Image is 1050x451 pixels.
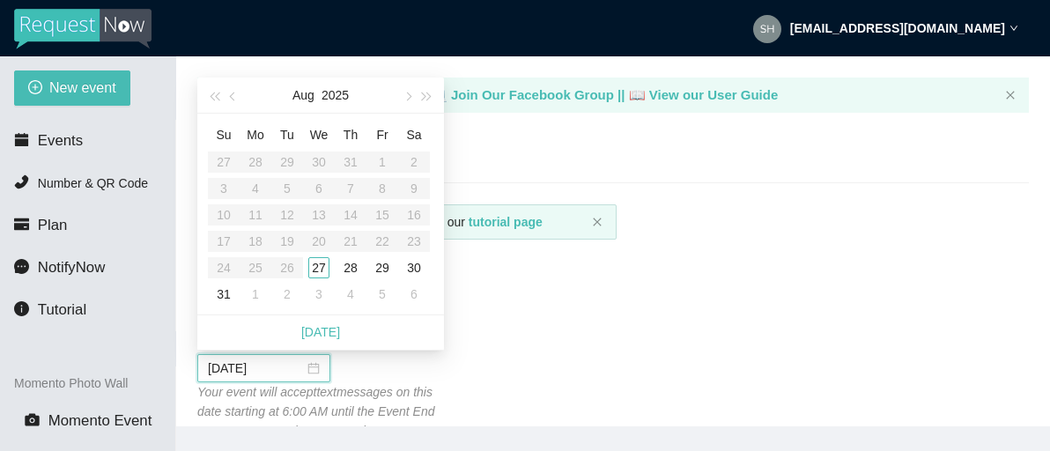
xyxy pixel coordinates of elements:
[790,21,1005,35] strong: [EMAIL_ADDRESS][DOMAIN_NAME]
[38,176,148,190] span: Number & QR Code
[335,121,366,149] th: Th
[322,78,349,113] button: 2025
[14,259,29,274] span: message
[213,284,234,305] div: 31
[372,257,393,278] div: 29
[340,257,361,278] div: 28
[245,284,266,305] div: 1
[38,132,83,149] span: Events
[208,121,240,149] th: Su
[197,385,435,438] i: Your event will accept text messages on this date starting at 6:00 AM until the Event End Date. E...
[271,121,303,149] th: Tu
[14,70,130,106] button: plus-circleNew event
[303,281,335,307] td: 2025-09-03
[335,281,366,307] td: 2025-09-04
[398,281,430,307] td: 2025-09-06
[372,284,393,305] div: 5
[303,121,335,149] th: We
[25,412,40,427] span: camera
[14,132,29,147] span: calendar
[49,77,116,99] span: New event
[308,284,329,305] div: 3
[403,257,425,278] div: 30
[292,78,314,113] button: Aug
[366,281,398,307] td: 2025-09-05
[14,217,29,232] span: credit-card
[240,121,271,149] th: Mo
[753,15,781,43] img: ca4412092abe2890ab73f048b6496a52
[303,255,335,281] td: 2025-08-27
[366,255,398,281] td: 2025-08-29
[38,217,68,233] span: Plan
[271,281,303,307] td: 2025-09-02
[1005,90,1016,101] button: close
[28,80,42,97] span: plus-circle
[308,257,329,278] div: 27
[240,281,271,307] td: 2025-09-01
[398,255,430,281] td: 2025-08-30
[366,121,398,149] th: Fr
[629,87,779,102] a: laptop View our User Guide
[1009,24,1018,33] span: down
[38,301,86,318] span: Tutorial
[340,284,361,305] div: 4
[592,217,603,228] button: close
[14,9,152,49] img: RequestNow
[403,284,425,305] div: 6
[14,301,29,316] span: info-circle
[197,126,1029,162] h2: New Event
[335,255,366,281] td: 2025-08-28
[1005,90,1016,100] span: close
[469,215,543,229] a: tutorial page
[208,281,240,307] td: 2025-08-31
[38,259,105,276] span: NotifyNow
[277,284,298,305] div: 2
[431,87,629,102] a: laptop Join Our Facebook Group ||
[48,412,152,429] span: Momento Event
[398,121,430,149] th: Sa
[14,174,29,189] span: phone
[208,359,304,378] input: Select date
[301,325,340,339] a: [DATE]
[231,215,543,229] span: Need help or want to learn more? View our
[629,87,646,102] span: laptop
[592,217,603,227] span: close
